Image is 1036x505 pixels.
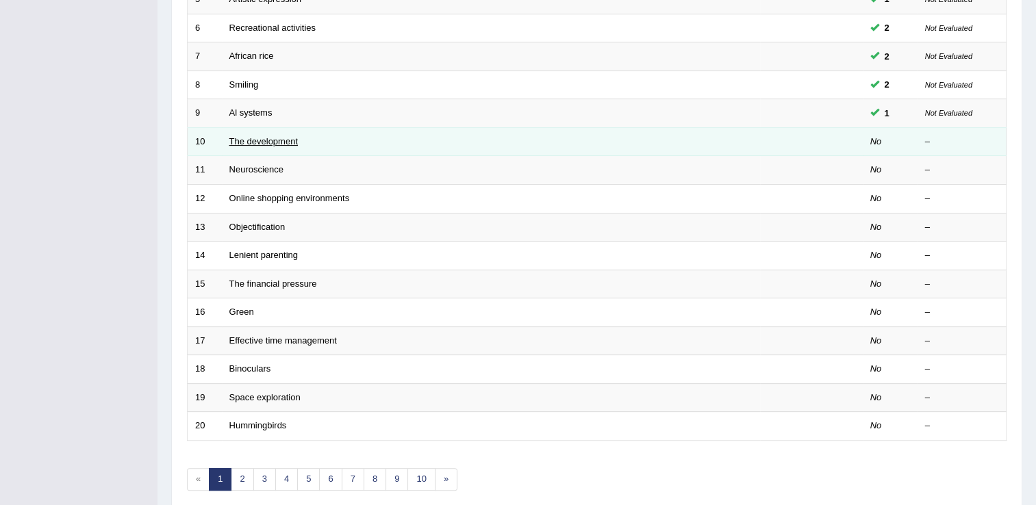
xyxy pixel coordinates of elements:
[386,468,408,491] a: 9
[870,250,882,260] em: No
[188,242,222,270] td: 14
[870,335,882,346] em: No
[925,419,999,432] div: –
[231,468,253,491] a: 2
[925,306,999,319] div: –
[925,52,972,60] small: Not Evaluated
[297,468,320,491] a: 5
[925,391,999,404] div: –
[229,279,317,289] a: The financial pressure
[275,468,298,491] a: 4
[925,109,972,117] small: Not Evaluated
[925,249,999,262] div: –
[229,107,273,118] a: Al systems
[188,42,222,71] td: 7
[870,136,882,146] em: No
[870,420,882,430] em: No
[229,136,298,146] a: The development
[925,135,999,148] div: –
[188,70,222,99] td: 8
[925,278,999,291] div: –
[364,468,386,491] a: 8
[229,79,259,90] a: Smiling
[879,77,895,92] span: You can still take this question
[342,468,364,491] a: 7
[229,250,298,260] a: Lenient parenting
[229,335,337,346] a: Effective time management
[870,307,882,317] em: No
[188,412,222,441] td: 20
[925,221,999,234] div: –
[229,23,316,33] a: Recreational activities
[870,193,882,203] em: No
[925,192,999,205] div: –
[435,468,457,491] a: »
[870,363,882,374] em: No
[879,106,895,120] span: You can still take this question
[229,222,286,232] a: Objectification
[870,164,882,174] em: No
[879,49,895,64] span: You can still take this question
[870,392,882,402] em: No
[209,468,231,491] a: 1
[229,164,284,174] a: Neuroscience
[925,164,999,177] div: –
[253,468,276,491] a: 3
[870,222,882,232] em: No
[229,392,301,402] a: Space exploration
[187,468,210,491] span: «
[188,326,222,355] td: 17
[229,363,271,374] a: Binoculars
[879,21,895,35] span: You can still take this question
[925,81,972,89] small: Not Evaluated
[188,127,222,156] td: 10
[188,383,222,412] td: 19
[407,468,435,491] a: 10
[229,51,274,61] a: African rice
[229,193,350,203] a: Online shopping environments
[188,355,222,384] td: 18
[188,298,222,327] td: 16
[925,363,999,376] div: –
[188,14,222,42] td: 6
[925,335,999,348] div: –
[229,307,254,317] a: Green
[229,420,287,430] a: Hummingbirds
[188,213,222,242] td: 13
[188,270,222,298] td: 15
[925,24,972,32] small: Not Evaluated
[319,468,342,491] a: 6
[870,279,882,289] em: No
[188,156,222,185] td: 11
[188,99,222,128] td: 9
[188,184,222,213] td: 12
